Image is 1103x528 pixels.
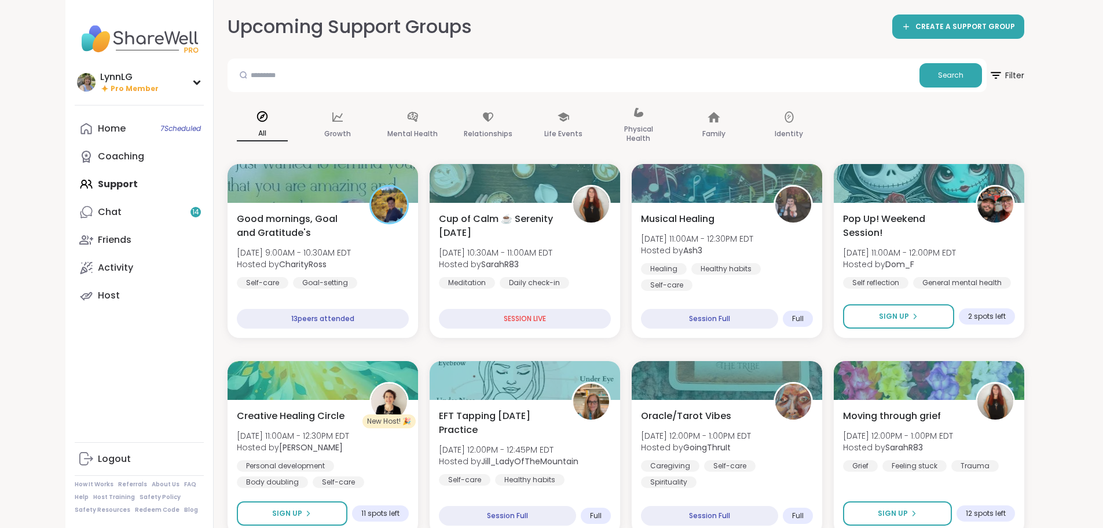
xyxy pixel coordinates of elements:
p: Identity [775,127,803,141]
div: Trauma [951,460,999,472]
span: Hosted by [237,258,351,270]
span: [DATE] 12:00PM - 1:00PM EDT [641,430,751,442]
p: Family [702,127,725,141]
div: Self-care [641,279,692,291]
span: Full [590,511,602,520]
a: Safety Policy [140,493,181,501]
span: Full [792,314,804,323]
div: Healing [641,263,687,275]
a: Friends [75,226,204,254]
span: CREATE A SUPPORT GROUP [915,22,1015,32]
div: Self reflection [843,277,908,289]
span: Hosted by [641,442,751,453]
b: Jill_LadyOfTheMountain [481,456,578,467]
span: Pop Up! Weekend Session! [843,212,963,240]
span: Musical Healing [641,212,714,226]
a: Logout [75,445,204,473]
span: 7 Scheduled [160,124,201,133]
div: Healthy habits [495,474,565,486]
a: Activity [75,254,204,282]
div: Self-care [704,460,756,472]
span: Search [938,70,963,81]
span: [DATE] 12:00PM - 12:45PM EDT [439,444,578,456]
p: Life Events [544,127,582,141]
span: Filter [989,61,1024,89]
div: LynnLG [100,71,159,83]
span: Sign Up [878,508,908,519]
div: Logout [98,453,131,465]
span: [DATE] 11:00AM - 12:30PM EDT [237,430,349,442]
button: Filter [989,59,1024,92]
div: Activity [98,261,133,274]
span: Good mornings, Goal and Gratitude's [237,212,357,240]
a: Redeem Code [135,506,179,514]
b: SarahR83 [885,442,923,453]
button: Search [919,63,982,88]
a: CREATE A SUPPORT GROUP [892,14,1024,39]
img: Jill_LadyOfTheMountain [573,384,609,420]
img: SarahR83 [977,384,1013,420]
div: New Host! 🎉 [362,414,416,428]
span: 11 spots left [361,509,400,518]
div: Personal development [237,460,334,472]
div: Self-care [439,474,490,486]
div: Goal-setting [293,277,357,289]
p: Mental Health [387,127,438,141]
span: 12 spots left [966,509,1006,518]
div: Feeling stuck [882,460,947,472]
a: Safety Resources [75,506,130,514]
span: Cup of Calm ☕ Serenity [DATE] [439,212,559,240]
img: Ash3 [775,187,811,223]
p: Physical Health [613,122,664,145]
img: Jenne [371,384,407,420]
b: Dom_F [885,258,914,270]
div: Host [98,289,120,302]
a: Host Training [93,493,135,501]
a: Referrals [118,480,147,489]
span: [DATE] 9:00AM - 10:30AM EDT [237,247,351,258]
span: Hosted by [439,456,578,467]
span: Pro Member [111,84,159,94]
p: Growth [324,127,351,141]
div: Caregiving [641,460,699,472]
a: Coaching [75,143,204,170]
img: SarahR83 [573,187,609,223]
span: Oracle/Tarot Vibes [641,409,731,423]
span: [DATE] 10:30AM - 11:00AM EDT [439,247,552,258]
span: Hosted by [641,245,753,256]
div: Daily check-in [500,277,569,289]
img: Dom_F [977,187,1013,223]
div: SESSION LIVE [439,309,611,329]
div: Friends [98,234,131,246]
span: 2 spots left [968,312,1006,321]
a: Host [75,282,204,309]
div: Body doubling [237,476,308,488]
p: All [237,126,288,141]
a: Help [75,493,89,501]
div: 13 peers attended [237,309,409,329]
b: GoingThruIt [683,442,731,453]
span: [DATE] 11:00AM - 12:30PM EDT [641,233,753,245]
span: Creative Healing Circle [237,409,345,423]
div: Healthy habits [691,263,761,275]
div: Home [98,122,126,135]
button: Sign Up [843,501,952,526]
img: GoingThruIt [775,384,811,420]
b: SarahR83 [481,258,519,270]
span: EFT Tapping [DATE] Practice [439,409,559,437]
div: Chat [98,206,122,219]
div: Session Full [641,506,778,526]
span: Hosted by [439,258,552,270]
div: Coaching [98,150,144,163]
div: General mental health [913,277,1011,289]
a: Chat14 [75,198,204,226]
img: LynnLG [77,73,96,92]
span: Moving through grief [843,409,941,423]
img: CharityRoss [371,187,407,223]
div: Session Full [641,309,778,329]
a: Blog [184,506,198,514]
span: 14 [192,207,199,217]
span: Hosted by [237,442,349,453]
button: Sign Up [237,501,347,526]
a: About Us [152,480,179,489]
